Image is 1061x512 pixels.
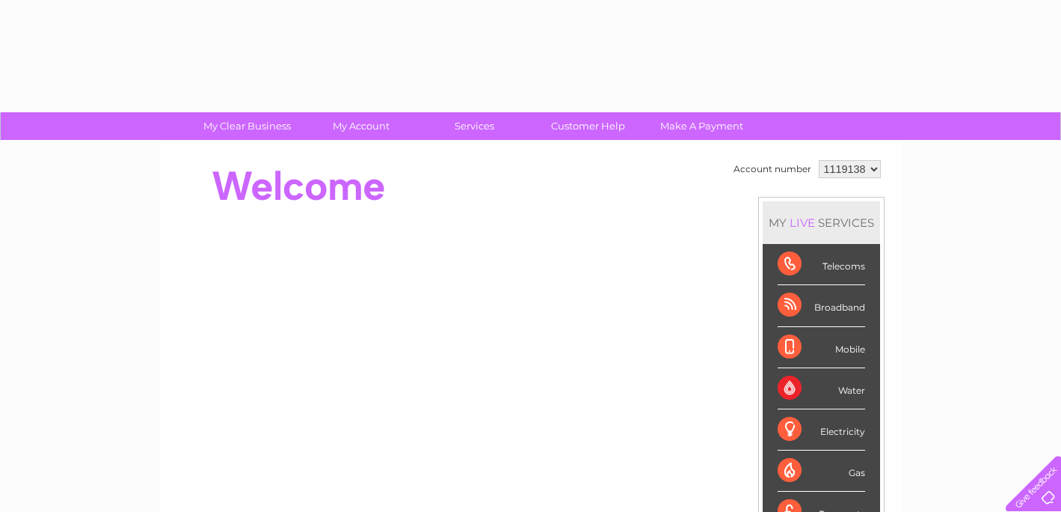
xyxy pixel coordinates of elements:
a: My Clear Business [185,112,309,140]
div: Water [778,368,865,409]
div: Mobile [778,327,865,368]
div: Electricity [778,409,865,451]
a: Services [413,112,536,140]
div: MY SERVICES [763,201,880,244]
div: Telecoms [778,244,865,285]
td: Account number [730,156,815,182]
div: Broadband [778,285,865,326]
a: Customer Help [526,112,650,140]
div: LIVE [787,216,818,230]
div: Gas [778,451,865,492]
a: My Account [299,112,422,140]
a: Make A Payment [640,112,763,140]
